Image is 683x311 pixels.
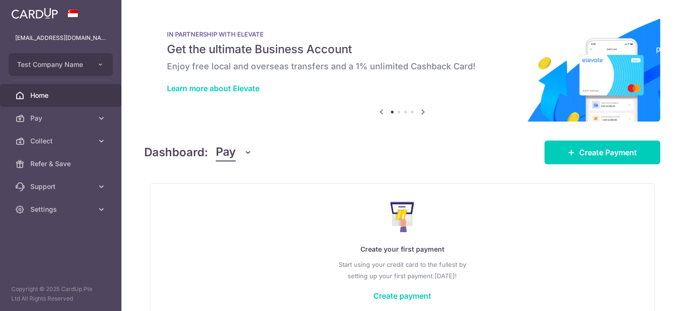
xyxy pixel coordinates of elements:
[30,159,93,169] span: Refer & Save
[9,53,113,76] button: Test Company Name
[169,244,635,255] p: Create your first payment
[579,147,637,158] span: Create Payment
[216,143,252,161] button: Pay
[17,60,87,69] span: Test Company Name
[390,202,415,232] img: Make Payment
[30,205,93,214] span: Settings
[545,141,660,164] a: Create Payment
[144,15,660,122] img: Renovation banner
[30,91,93,100] span: Home
[216,143,236,161] span: Pay
[167,30,637,38] p: IN PARTNERSHIP WITH ELEVATE
[144,144,208,161] h4: Dashboard:
[11,8,58,19] img: CardUp
[169,259,635,282] p: Start using your credit card to the fullest by setting up your first payment [DATE]!
[15,33,106,43] p: [EMAIL_ADDRESS][DOMAIN_NAME]
[167,42,637,57] h5: Get the ultimate Business Account
[30,182,93,191] span: Support
[373,291,431,301] a: Create payment
[30,136,93,146] span: Collect
[167,61,637,72] h6: Enjoy free local and overseas transfers and a 1% unlimited Cashback Card!
[30,113,93,123] span: Pay
[167,84,259,93] a: Learn more about Elevate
